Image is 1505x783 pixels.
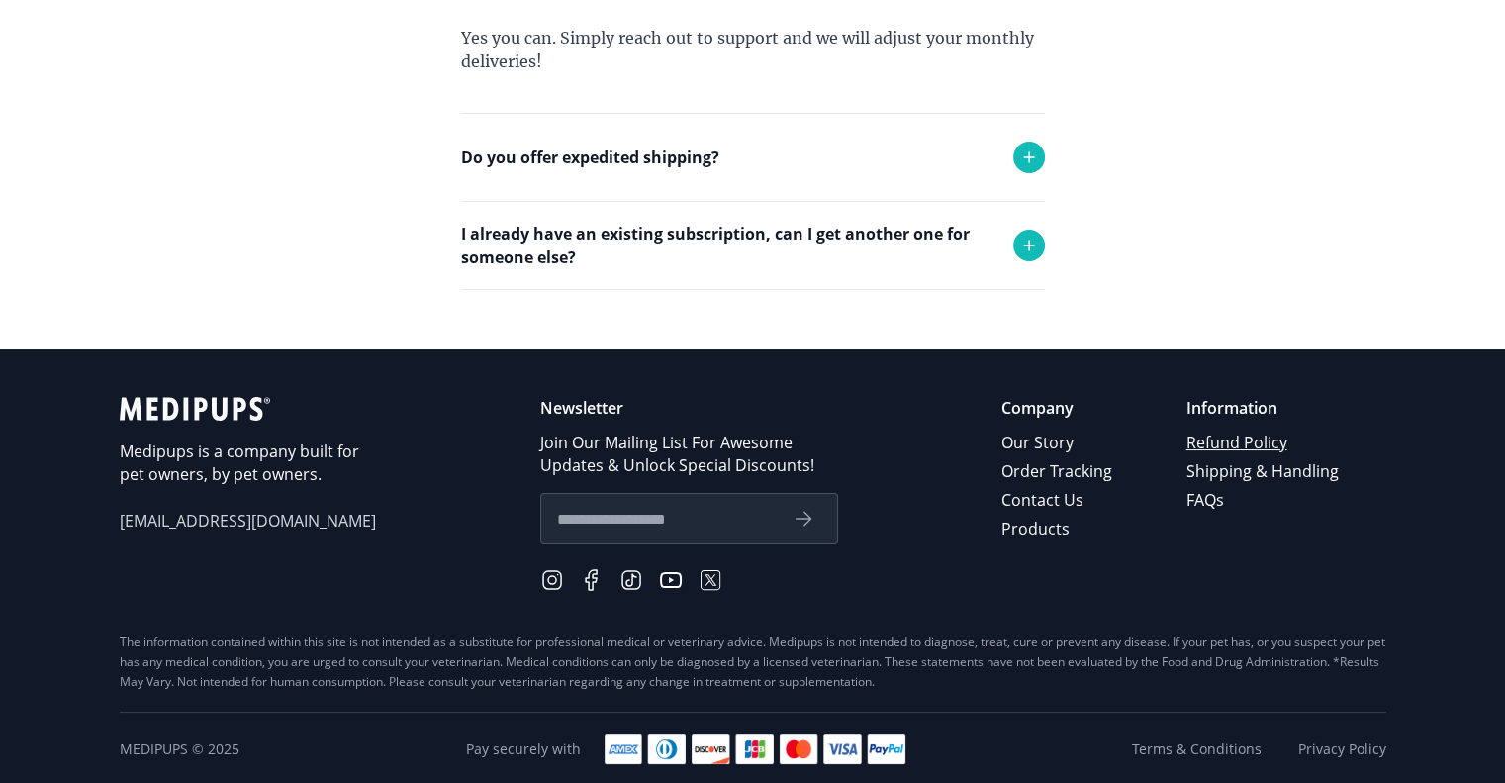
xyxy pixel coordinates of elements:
a: Refund Policy [1186,429,1342,457]
div: The information contained within this site is not intended as a substitute for professional medic... [120,633,1386,692]
a: Terms & Conditions [1132,739,1262,759]
img: payment methods [605,734,905,764]
p: Do you offer expedited shipping? [461,146,719,169]
a: Products [1001,515,1115,543]
p: Company [1001,397,1115,420]
p: I already have an existing subscription, can I get another one for someone else? [461,222,993,269]
p: Join Our Mailing List For Awesome Updates & Unlock Special Discounts! [540,432,838,477]
span: [EMAIL_ADDRESS][DOMAIN_NAME] [120,510,377,533]
p: Newsletter [540,397,838,420]
div: Absolutely! Simply place the order and use the shipping address of the person who will receive th... [461,289,1045,392]
a: Contact Us [1001,486,1115,515]
p: Medipups is a company built for pet owners, by pet owners. [120,440,377,486]
a: FAQs [1186,486,1342,515]
span: Medipups © 2025 [120,739,239,759]
div: Yes you can. Simply reach out to support and we will adjust your monthly deliveries! [461,10,1045,113]
p: Information [1186,397,1342,420]
span: Pay securely with [466,739,581,759]
a: Our Story [1001,429,1115,457]
a: Shipping & Handling [1186,457,1342,486]
div: Yes we do! Please reach out to support and we will try to accommodate any request. [461,201,1045,304]
a: Privacy Policy [1298,739,1386,759]
a: Order Tracking [1001,457,1115,486]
